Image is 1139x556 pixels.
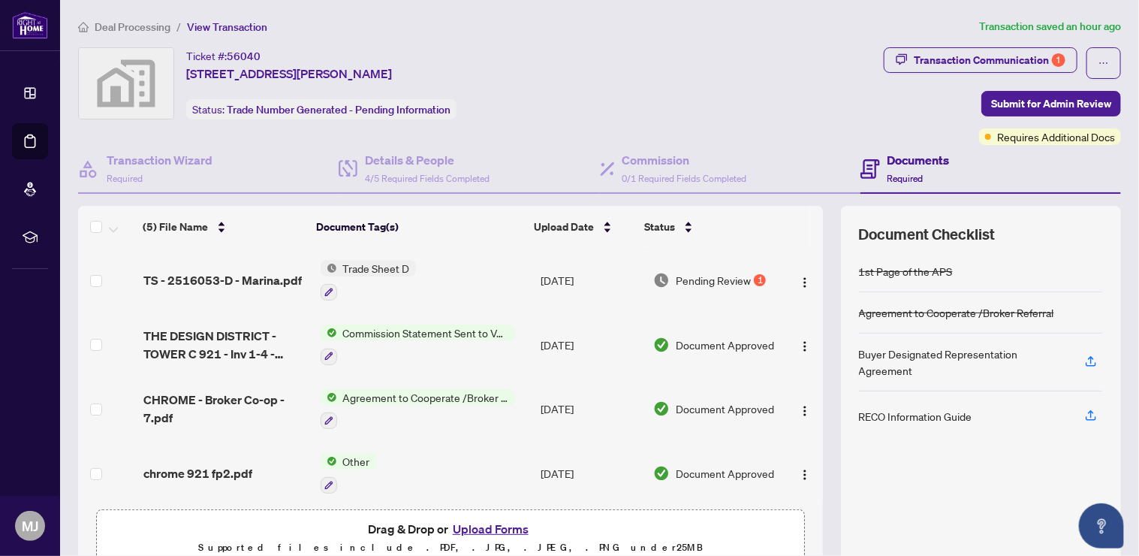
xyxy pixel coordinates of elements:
button: Status IconCommission Statement Sent to Vendor [321,325,515,365]
div: 1st Page of the APS [859,263,953,280]
span: MJ [22,515,38,536]
button: Status IconTrade Sheet D [321,260,416,301]
span: chrome 921 fp2.pdf [143,464,252,482]
li: / [176,18,181,35]
span: 4/5 Required Fields Completed [365,173,490,184]
span: 0/1 Required Fields Completed [622,173,747,184]
button: Submit for Admin Review [981,91,1121,116]
span: Pending Review [676,272,751,289]
span: Document Approved [676,465,774,482]
span: CHROME - Broker Co-op - 7.pdf [143,391,308,427]
span: Upload Date [534,219,594,235]
button: Upload Forms [448,519,533,539]
img: Status Icon [321,325,337,341]
h4: Details & People [365,151,490,169]
span: 56040 [227,50,261,63]
span: Document Approved [676,400,774,417]
td: [DATE] [535,441,648,506]
img: Logo [799,405,811,417]
th: Upload Date [528,206,638,248]
th: Document Tag(s) [310,206,527,248]
div: Ticket #: [186,47,261,65]
span: View Transaction [187,20,267,34]
div: Buyer Designated Representation Agreement [859,346,1067,379]
td: [DATE] [535,248,648,313]
span: Drag & Drop or [368,519,533,539]
div: RECO Information Guide [859,408,972,425]
span: Status [644,219,675,235]
th: Status [638,206,773,248]
img: Document Status [653,337,670,353]
div: 1 [1052,53,1065,67]
h4: Documents [887,151,950,169]
button: Logo [793,397,817,421]
img: Logo [799,469,811,481]
img: Document Status [653,272,670,289]
span: TS - 2516053-D - Marina.pdf [143,271,302,289]
span: Deal Processing [95,20,170,34]
span: Trade Sheet D [337,260,416,276]
h4: Commission [622,151,747,169]
span: (5) File Name [143,219,208,235]
span: Trade Number Generated - Pending Information [227,103,450,116]
th: (5) File Name [137,206,311,248]
td: [DATE] [535,313,648,377]
button: Logo [793,333,817,357]
img: logo [12,11,48,39]
div: Transaction Communication [914,48,1065,72]
span: Agreement to Cooperate /Broker Referral [337,389,515,406]
div: 1 [754,274,766,286]
button: Logo [793,268,817,292]
span: ellipsis [1098,58,1109,68]
button: Status IconOther [321,453,376,494]
span: [STREET_ADDRESS][PERSON_NAME] [186,65,392,83]
img: Logo [799,276,811,289]
img: svg%3e [79,48,173,119]
span: Required [887,173,924,184]
img: Status Icon [321,389,337,406]
span: Document Checklist [859,224,996,245]
span: THE DESIGN DISTRICT - TOWER C 921 - Inv 1-4 - 2516053.pdf [143,327,308,363]
img: Logo [799,340,811,352]
span: Commission Statement Sent to Vendor [337,325,515,341]
img: Document Status [653,400,670,417]
button: Open asap [1079,503,1124,548]
img: Status Icon [321,260,337,276]
h4: Transaction Wizard [107,151,212,169]
span: home [78,22,89,32]
button: Logo [793,461,817,485]
div: Agreement to Cooperate /Broker Referral [859,304,1054,321]
span: Required [107,173,143,184]
img: Document Status [653,465,670,482]
span: Other [337,453,376,470]
img: Status Icon [321,453,337,470]
span: Submit for Admin Review [991,92,1111,116]
td: [DATE] [535,377,648,442]
div: Status: [186,99,457,119]
article: Transaction saved an hour ago [979,18,1121,35]
span: Requires Additional Docs [997,128,1115,145]
span: Document Approved [676,337,774,353]
button: Transaction Communication1 [884,47,1077,73]
button: Status IconAgreement to Cooperate /Broker Referral [321,389,515,430]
